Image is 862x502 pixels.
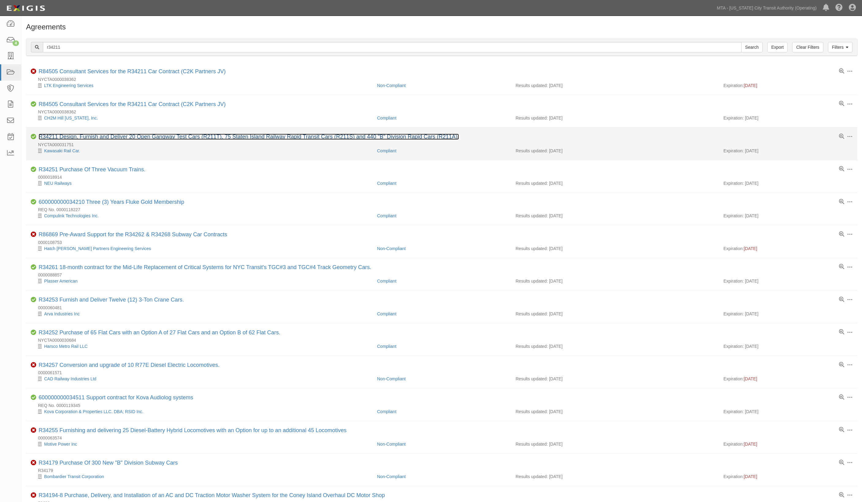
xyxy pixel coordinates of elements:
a: View results summary [839,427,844,433]
a: R34251 Purchase Of Three Vacuum Trains. [39,166,146,173]
input: Search [43,42,742,52]
div: R34253 Furnish and Deliver Twelve (12) 3-Ton Crane Cars. [39,297,184,303]
a: Non-Compliant [377,83,406,88]
div: R34261 18-month contract for the Mid-Life Replacement of Critical Systems for NYC Transit's TGC#3... [39,264,371,271]
a: R34255 Furnishing and delivering 25 Diesel-Battery Hybrid Locomotives with an Option for up to an... [39,427,347,433]
div: 600000000034210 Three (3) Years Fluke Gold Membership [39,199,184,206]
i: Compliant [31,264,36,270]
div: Compulink Technologies Inc. [31,213,372,219]
a: Plasser American [44,279,78,283]
div: Arva Industries Inc [31,311,372,317]
a: View results summary [839,166,844,172]
div: Expiration: [723,441,853,447]
div: Results updated: [DATE] [516,311,714,317]
div: 0000018914 [31,174,857,180]
a: CH2M Hill [US_STATE], Inc. [44,116,98,120]
div: Expiration: [DATE] [723,409,853,415]
div: Results updated: [DATE] [516,473,714,480]
a: R34211 Design, Furnish and Deliver 20 Open Gangway Test Cars (R211T), 75 Staten Island Railway Ra... [39,134,459,140]
div: Results updated: [DATE] [516,376,714,382]
i: Compliant [31,330,36,335]
a: LTK Engineering Services [44,83,93,88]
div: Results updated: [DATE] [516,441,714,447]
i: Non-Compliant [31,69,36,74]
div: 600000000034511 Support contract for Kova Audiolog systems [39,394,193,401]
a: Compliant [377,148,396,153]
div: Results updated: [DATE] [516,213,714,219]
div: R34179 [31,467,857,473]
a: Compliant [377,311,396,316]
a: View results summary [839,492,844,498]
div: Bombardier Transit Corporation [31,473,372,480]
a: View results summary [839,134,844,139]
a: View results summary [839,362,844,368]
a: Arva Industries Inc [44,311,80,316]
img: logo-5460c22ac91f19d4615b14bd174203de0afe785f0fc80cf4dbbc73dc1793850b.png [5,3,47,14]
h1: Agreements [26,23,857,31]
i: Compliant [31,297,36,302]
a: View results summary [839,460,844,466]
a: Compliant [377,279,396,283]
div: Results updated: [DATE] [516,409,714,415]
div: NYCTA000031751 [31,142,857,148]
a: Compliant [377,409,396,414]
div: Expiration: [723,376,853,382]
a: R84505 Consultant Services for the R34211 Car Contract (C2K Partners JV) [39,68,226,74]
span: [DATE] [744,474,757,479]
div: NYCTA0000030684 [31,337,857,343]
div: Results updated: [DATE] [516,245,714,252]
div: Results updated: [DATE] [516,115,714,121]
div: Hatch Jacobs Partners Engineering Services [31,245,372,252]
a: View results summary [839,297,844,302]
a: Non-Compliant [377,474,406,479]
div: Expiration: [723,473,853,480]
i: Non-Compliant [31,362,36,368]
a: Non-Compliant [377,246,406,251]
div: R84505 Consultant Services for the R34211 Car Contract (C2K Partners JV) [39,101,226,108]
a: Kova Corporation & Properties LLC. DBA; RSID Inc. [44,409,143,414]
a: 600000000034210 Three (3) Years Fluke Gold Membership [39,199,184,205]
div: R84505 Consultant Services for the R34211 Car Contract (C2K Partners JV) [39,68,226,75]
div: 4 [13,40,19,46]
div: Results updated: [DATE] [516,82,714,89]
span: [DATE] [744,442,757,447]
a: Bombardier Transit Corporation [44,474,104,479]
a: Non-Compliant [377,442,406,447]
div: R34257 Conversion and upgrade of 10 R77E Diesel Electric Locomotives. [39,362,219,369]
a: Compliant [377,116,396,120]
div: REQ No. 0000118227 [31,207,857,213]
a: View results summary [839,395,844,400]
div: Results updated: [DATE] [516,148,714,154]
div: NYCTA0000038362 [31,109,857,115]
a: Non-Compliant [377,376,406,381]
a: R34252 Purchase of 65 Flat Cars with an Option A of 27 Flat Cars and an Option B of 62 Flat Cars. [39,329,280,336]
a: R34261 18-month contract for the Mid-Life Replacement of Critical Systems for NYC Transit's TGC#3... [39,264,371,270]
a: View results summary [839,232,844,237]
div: Kova Corporation & Properties LLC. DBA; RSID Inc. [31,409,372,415]
input: Search [741,42,763,52]
div: Results updated: [DATE] [516,180,714,186]
div: Plasser American [31,278,372,284]
i: Compliant [31,199,36,205]
a: View results summary [839,101,844,107]
a: Clear Filters [792,42,823,52]
a: R34179 Purchase Of 300 New "B" Division Subway Cars [39,460,178,466]
i: Non-Compliant [31,428,36,433]
div: 0000088857 [31,272,857,278]
i: Compliant [31,167,36,172]
div: 0000063574 [31,435,857,441]
div: Results updated: [DATE] [516,343,714,349]
div: R86869 Pre-Award Support for the R34262 & R34268 Subway Car Contracts [39,231,227,238]
div: Kawasaki Rail Car. [31,148,372,154]
a: Compliant [377,344,396,349]
a: 600000000034511 Support contract for Kova Audiolog systems [39,394,193,401]
div: Expiration: [DATE] [723,343,853,349]
a: Export [767,42,788,52]
a: Harsco Metro Rail LLC [44,344,88,349]
div: Expiration: [DATE] [723,311,853,317]
a: CAD Railway Industries Ltd [44,376,96,381]
span: [DATE] [744,246,757,251]
div: CAD Railway Industries Ltd [31,376,372,382]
